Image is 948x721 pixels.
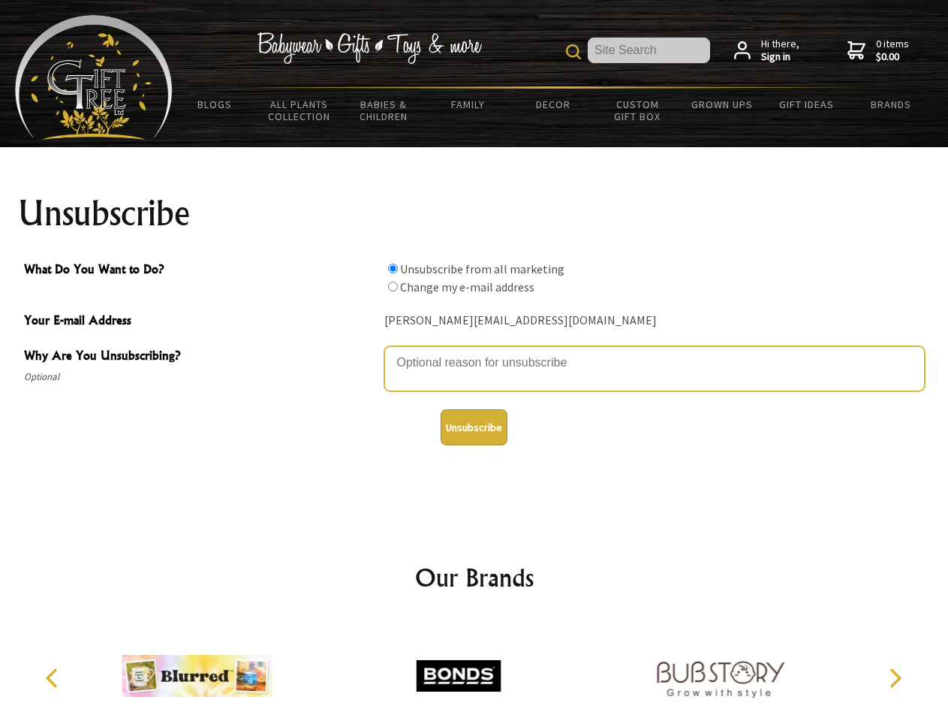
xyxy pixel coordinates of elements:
[876,37,909,64] span: 0 items
[588,38,710,63] input: Site Search
[342,89,426,132] a: Babies & Children
[24,311,377,333] span: Your E-mail Address
[510,89,595,120] a: Decor
[764,89,849,120] a: Gift Ideas
[426,89,511,120] a: Family
[38,662,71,695] button: Previous
[400,261,564,276] label: Unsubscribe from all marketing
[388,264,398,273] input: What Do You Want to Do?
[878,662,911,695] button: Next
[388,282,398,291] input: What Do You Want to Do?
[876,50,909,64] strong: $0.00
[595,89,680,132] a: Custom Gift Box
[847,38,909,64] a: 0 items$0.00
[257,89,342,132] a: All Plants Collection
[761,38,799,64] span: Hi there,
[384,309,925,333] div: [PERSON_NAME][EMAIL_ADDRESS][DOMAIN_NAME]
[173,89,257,120] a: BLOGS
[441,409,507,445] button: Unsubscribe
[30,560,919,596] h2: Our Brands
[257,32,482,64] img: Babywear - Gifts - Toys & more
[24,368,377,386] span: Optional
[15,15,173,140] img: Babyware - Gifts - Toys and more...
[566,44,581,59] img: product search
[24,346,377,368] span: Why Are You Unsubscribing?
[734,38,799,64] a: Hi there,Sign in
[400,279,534,294] label: Change my e-mail address
[761,50,799,64] strong: Sign in
[18,195,931,231] h1: Unsubscribe
[679,89,764,120] a: Grown Ups
[384,346,925,391] textarea: Why Are You Unsubscribing?
[24,260,377,282] span: What Do You Want to Do?
[849,89,934,120] a: Brands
